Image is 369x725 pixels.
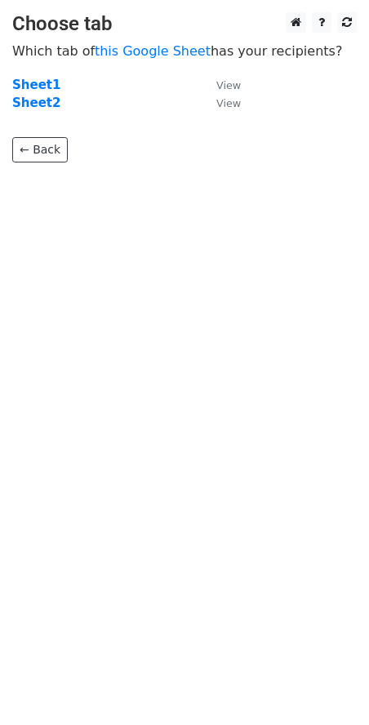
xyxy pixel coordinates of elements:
[95,43,211,59] a: this Google Sheet
[216,97,241,109] small: View
[200,78,241,92] a: View
[12,137,68,162] a: ← Back
[12,78,60,92] a: Sheet1
[12,12,357,36] h3: Choose tab
[12,96,60,110] a: Sheet2
[216,79,241,91] small: View
[200,96,241,110] a: View
[12,42,357,60] p: Which tab of has your recipients?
